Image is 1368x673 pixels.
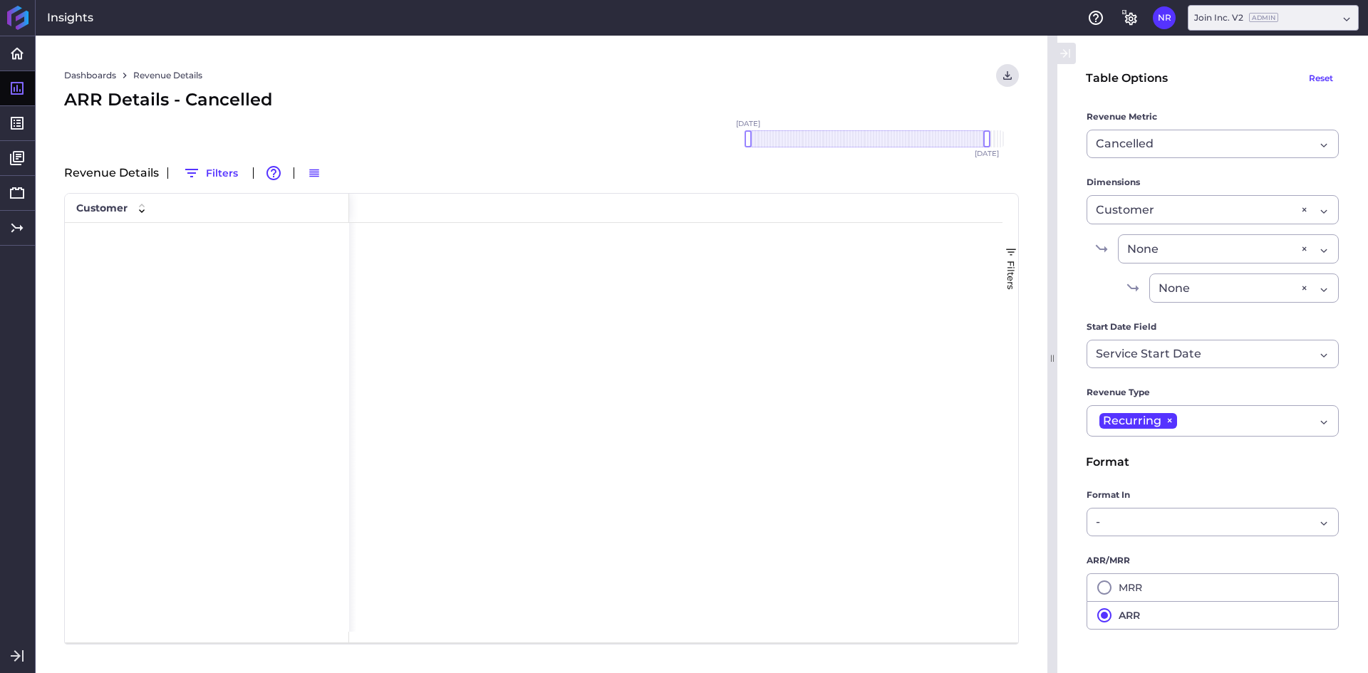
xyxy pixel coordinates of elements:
[1127,241,1159,258] span: None
[64,69,116,82] a: Dashboards
[1087,488,1130,502] span: Format In
[1096,135,1154,152] span: Cancelled
[1086,70,1168,87] div: Table Options
[1301,279,1307,297] div: ×
[1096,513,1100,531] span: -
[1087,175,1140,189] span: Dimensions
[76,202,128,214] span: Customer
[1194,11,1278,24] div: Join Inc. V2
[177,162,244,184] button: Filters
[1087,340,1339,368] div: Dropdown select
[1087,130,1339,158] div: Dropdown select
[1084,6,1107,29] button: Help
[1086,454,1339,471] div: Format
[1161,413,1177,429] span: ×
[1087,195,1339,224] div: Dropdown select
[1005,261,1017,290] span: Filters
[1087,508,1339,536] div: Dropdown select
[1249,13,1278,22] ins: Admin
[736,120,760,127] span: [DATE]
[1302,64,1339,93] button: Reset
[1087,320,1156,334] span: Start Date Field
[996,64,1019,87] button: User Menu
[1096,345,1201,362] span: Service Start Date
[1087,110,1157,124] span: Revenue Metric
[1153,6,1176,29] button: User Menu
[1159,280,1190,297] span: None
[1087,405,1339,437] div: Dropdown select
[1087,573,1339,601] button: MRR
[133,69,202,82] a: Revenue Details
[1096,202,1154,219] span: Customer
[1087,385,1150,400] span: Revenue Type
[64,162,1019,184] div: Revenue Details
[1087,601,1339,630] button: ARR
[1118,234,1339,264] div: Dropdown select
[1149,273,1339,303] div: Dropdown select
[64,87,1019,113] div: ARR Details - Cancelled
[1188,5,1359,31] div: Dropdown select
[1301,201,1307,219] div: ×
[975,150,999,157] span: [DATE]
[1087,553,1130,568] span: ARR/MRR
[1301,240,1307,258] div: ×
[1119,6,1141,29] button: General Settings
[1103,413,1161,429] span: Recurring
